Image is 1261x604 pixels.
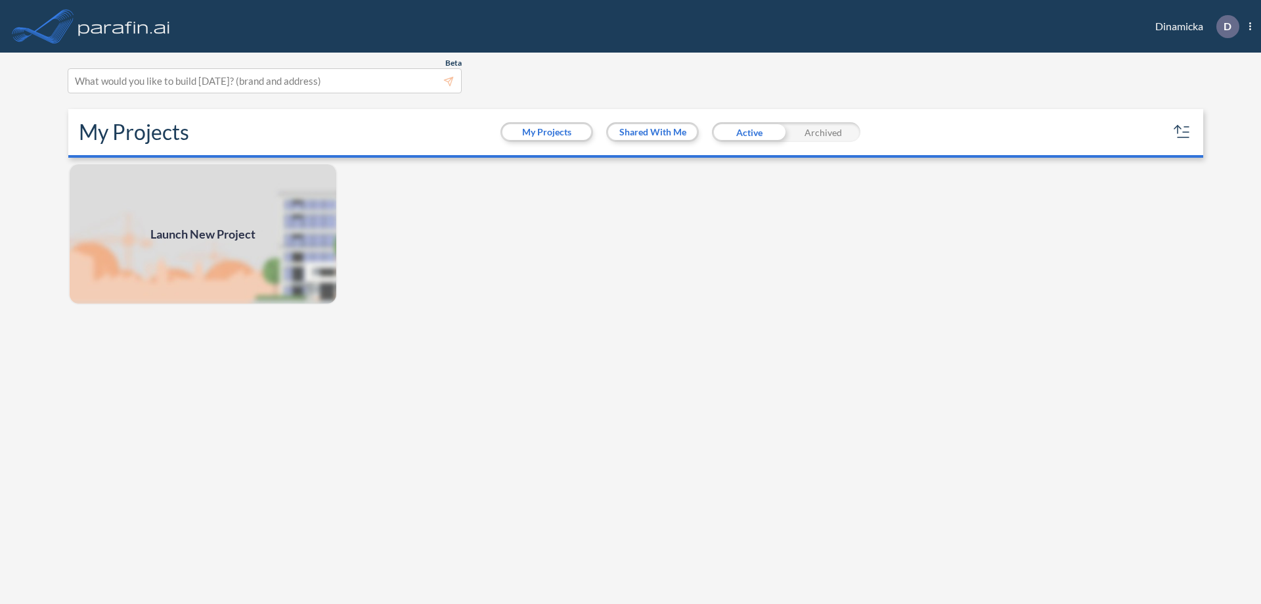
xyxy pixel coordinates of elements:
[1172,122,1193,143] button: sort
[1224,20,1231,32] p: D
[79,120,189,145] h2: My Projects
[150,225,255,243] span: Launch New Project
[1136,15,1251,38] div: Dinamicka
[712,122,786,142] div: Active
[502,124,591,140] button: My Projects
[445,58,462,68] span: Beta
[68,163,338,305] a: Launch New Project
[76,13,173,39] img: logo
[608,124,697,140] button: Shared With Me
[786,122,860,142] div: Archived
[68,163,338,305] img: add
